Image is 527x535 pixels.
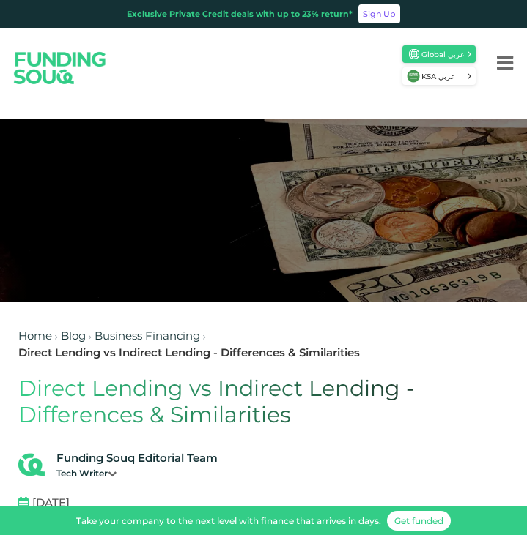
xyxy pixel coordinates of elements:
[358,4,400,23] a: Sign Up
[18,375,509,428] h1: Direct Lending vs Indirect Lending - Differences & Similarities
[409,49,419,59] img: SA Flag
[421,49,466,60] span: Global عربي
[18,452,45,478] img: Blog Author
[56,467,218,480] div: Tech Writer
[2,38,118,97] img: Logo
[387,511,451,531] a: Get funded
[127,8,353,20] div: Exclusive Private Credit deals with up to 23% return*
[76,515,381,528] div: Take your company to the next level with finance that arrives in days.
[407,70,420,83] img: SA Flag
[32,495,70,512] span: [DATE]
[61,329,86,343] a: Blog
[56,450,218,467] div: Funding Souq Editorial Team
[18,329,52,343] a: Home
[18,345,360,362] div: Direct Lending vs Indirect Lending - Differences & Similarities
[421,71,466,82] span: KSA عربي
[95,329,200,343] a: Business Financing
[483,34,527,92] button: Menu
